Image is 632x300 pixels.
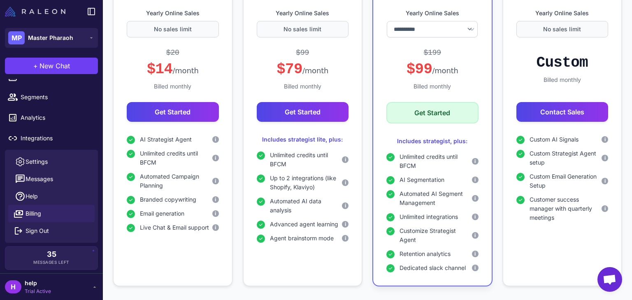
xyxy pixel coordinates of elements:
[474,176,476,184] span: i
[400,263,466,272] span: Dedicated slack channel
[283,25,321,34] span: No sales limit
[543,25,581,34] span: No sales limit
[8,222,95,240] button: Sign Out
[270,234,334,243] span: Agent brainstorm mode
[215,154,216,162] span: i
[400,189,472,207] span: Automated AI Segment Management
[474,250,476,258] span: i
[400,175,444,184] span: AI Segmentation
[516,75,609,84] div: Billed monthly
[21,93,93,102] span: Segments
[530,149,602,167] span: Custom Strategist Agent setup
[5,7,65,16] img: Raleon Logo
[604,154,606,162] span: i
[400,249,451,258] span: Retention analytics
[400,212,458,221] span: Unlimited integrations
[407,60,458,79] div: $99
[257,135,349,144] div: Includes strategist lite, plus:
[424,47,441,58] div: $199
[21,134,93,143] span: Integrations
[26,226,49,235] span: Sign Out
[33,61,38,71] span: +
[597,267,622,292] div: Open chat
[270,220,338,229] span: Advanced agent learning
[474,232,476,239] span: i
[386,9,479,18] label: Yearly Online Sales
[345,235,346,242] span: i
[386,137,479,146] div: Includes strategist, plus:
[25,279,51,288] span: help
[140,172,212,190] span: Automated Campaign Planning
[5,280,21,293] div: H
[8,31,25,44] div: MP
[3,88,100,106] a: Segments
[8,170,95,188] button: Messages
[140,135,192,144] span: AI Strategist Agent
[147,60,199,79] div: $14
[270,174,342,192] span: Up to 2 integrations (like Shopify, Klaviyo)
[296,47,309,58] div: $99
[140,209,184,218] span: Email generation
[215,136,216,143] span: i
[5,58,98,74] button: +New Chat
[386,82,479,91] div: Billed monthly
[537,53,588,72] div: Custom
[474,158,476,165] span: i
[345,156,346,163] span: i
[28,33,73,42] span: Master Pharaoh
[474,264,476,272] span: i
[215,196,216,203] span: i
[257,82,349,91] div: Billed monthly
[172,66,198,75] span: /month
[432,66,458,75] span: /month
[127,102,219,122] button: Get Started
[127,82,219,91] div: Billed monthly
[5,28,98,48] button: MPMaster Pharaoh
[140,223,209,232] span: Live Chat & Email support
[400,226,472,244] span: Customize Strategist Agent
[215,210,216,217] span: i
[215,224,216,231] span: i
[257,102,349,122] button: Get Started
[345,221,346,228] span: i
[604,136,606,143] span: i
[5,7,69,16] a: Raleon Logo
[386,102,479,123] button: Get Started
[26,192,38,201] span: Help
[26,209,41,218] span: Billing
[166,47,179,58] div: $20
[474,213,476,221] span: i
[8,188,95,205] a: Help
[47,251,56,258] span: 35
[276,60,328,79] div: $79
[140,195,196,204] span: Branded copywriting
[21,113,93,122] span: Analytics
[33,259,70,265] span: Messages Left
[530,195,602,222] span: Customer success manager with quarterly meetings
[39,61,70,71] span: New Chat
[140,149,212,167] span: Unlimited credits until BFCM
[345,202,346,209] span: i
[270,151,342,169] span: Unlimited credits until BFCM
[25,288,51,295] span: Trial Active
[154,25,192,34] span: No sales limit
[127,9,219,18] label: Yearly Online Sales
[215,177,216,185] span: i
[270,197,342,215] span: Automated AI data analysis
[26,157,48,166] span: Settings
[257,9,349,18] label: Yearly Online Sales
[400,152,472,170] span: Unlimited credits until BFCM
[3,109,100,126] a: Analytics
[302,66,328,75] span: /month
[26,174,53,184] span: Messages
[345,179,346,186] span: i
[474,195,476,202] span: i
[604,177,606,185] span: i
[530,172,602,190] span: Custom Email Generation Setup
[516,9,609,18] label: Yearly Online Sales
[3,130,100,147] a: Integrations
[516,102,609,122] button: Contact Sales
[604,205,606,212] span: i
[530,135,579,144] span: Custom AI Signals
